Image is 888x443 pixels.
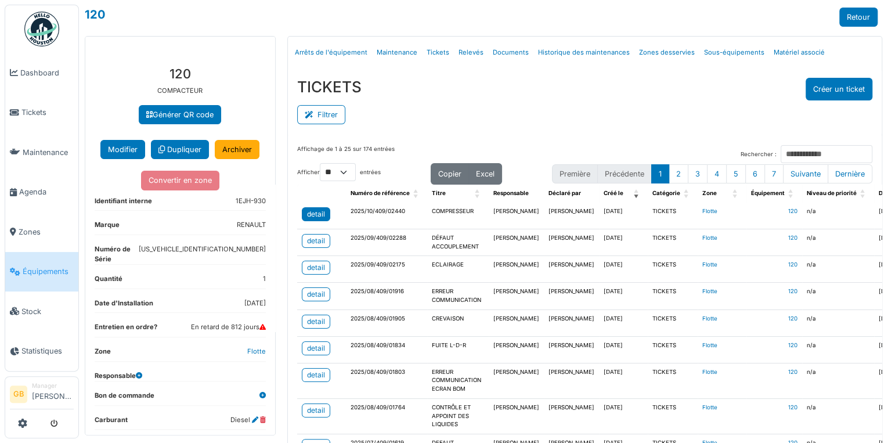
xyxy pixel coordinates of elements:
td: 2025/08/409/01803 [346,363,427,398]
a: Tickets [422,39,454,66]
span: Agenda [19,186,74,197]
span: Équipement [751,190,785,196]
td: FUITE L-D-R [427,336,489,363]
button: 3 [688,164,707,183]
span: Niveau de priorité: Activate to sort [860,185,867,203]
dd: 1 [263,274,266,284]
td: 2025/10/409/02440 [346,203,427,229]
button: Filtrer [297,105,345,124]
td: ERREUR COMMUNICATION ECRAN BOM [427,363,489,398]
a: 120 [85,8,105,21]
span: Titre [432,190,446,196]
span: Numéro de référence: Activate to sort [413,185,420,203]
span: Équipement: Activate to sort [788,185,795,203]
td: COMPRESSEUR [427,203,489,229]
span: Déclaré par [548,190,581,196]
td: [PERSON_NAME] [544,283,599,309]
td: [PERSON_NAME] [489,229,544,256]
a: detail [302,207,330,221]
dt: Date d'Installation [95,298,153,313]
a: Zones [5,212,78,252]
td: TICKETS [648,256,698,283]
a: Flotte [702,404,717,410]
a: Flotte [702,261,717,268]
td: [DATE] [599,256,648,283]
a: Maintenance [5,132,78,172]
label: Afficher entrées [297,163,381,181]
h3: 120 [95,66,266,81]
span: Maintenance [23,147,74,158]
div: detail [307,343,325,354]
td: [PERSON_NAME] [489,256,544,283]
dd: En retard de 812 jours [191,322,266,332]
td: 2025/09/409/02288 [346,229,427,256]
td: [DATE] [599,398,648,434]
a: Flotte [702,288,717,294]
td: [DATE] [599,336,648,363]
li: [PERSON_NAME] [32,381,74,406]
td: [PERSON_NAME] [544,229,599,256]
a: detail [302,234,330,248]
dt: Numéro de Série [95,244,139,264]
button: 1 [651,164,669,183]
button: 6 [745,164,765,183]
td: n/a [802,283,874,309]
button: 2 [669,164,688,183]
a: Matériel associé [769,39,829,66]
td: n/a [802,309,874,336]
dt: Carburant [95,415,128,430]
a: 120 [788,288,797,294]
a: 120 [788,315,797,322]
td: [PERSON_NAME] [489,309,544,336]
td: TICKETS [648,229,698,256]
dt: Entretien en ordre? [95,322,157,337]
td: 2025/08/409/01905 [346,309,427,336]
dd: [DATE] [244,298,266,308]
dd: 1EJH-930 [236,196,266,206]
button: 7 [764,164,784,183]
dt: Identifiant interne [95,196,152,211]
td: [DATE] [599,309,648,336]
button: Last [828,164,872,183]
div: detail [307,209,325,219]
a: Maintenance [372,39,422,66]
a: Retour [839,8,878,27]
td: n/a [802,256,874,283]
dt: Quantité [95,274,122,289]
td: [PERSON_NAME] [544,256,599,283]
td: CONTRÔLE ET APPOINT DES LIQUIDES [427,398,489,434]
a: Archiver [215,140,259,159]
td: 2025/08/409/01764 [346,398,427,434]
a: detail [302,404,330,417]
a: Documents [488,39,533,66]
a: Stock [5,291,78,332]
h3: TICKETS [297,78,362,96]
a: Arrêts de l'équipement [290,39,372,66]
td: TICKETS [648,363,698,398]
a: 120 [788,235,797,241]
button: Excel [468,163,502,185]
a: Dashboard [5,53,78,93]
td: TICKETS [648,398,698,434]
span: Tickets [21,107,74,118]
label: Rechercher : [741,150,777,159]
span: Zones [19,226,74,237]
div: detail [307,405,325,416]
a: Tickets [5,93,78,133]
a: Flotte [247,347,266,355]
dt: Marque [95,220,120,235]
td: TICKETS [648,203,698,229]
dd: Diesel [230,415,266,425]
a: Relevés [454,39,488,66]
dt: Responsable [95,371,142,381]
a: Sous-équipements [699,39,769,66]
span: Équipements [23,266,74,277]
td: TICKETS [648,336,698,363]
a: 120 [788,261,797,268]
div: detail [307,289,325,300]
span: Catégorie: Activate to sort [684,185,691,203]
div: Affichage de 1 à 25 sur 174 entrées [297,145,395,163]
td: n/a [802,229,874,256]
td: [PERSON_NAME] [489,336,544,363]
select: Afficherentrées [320,163,356,181]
